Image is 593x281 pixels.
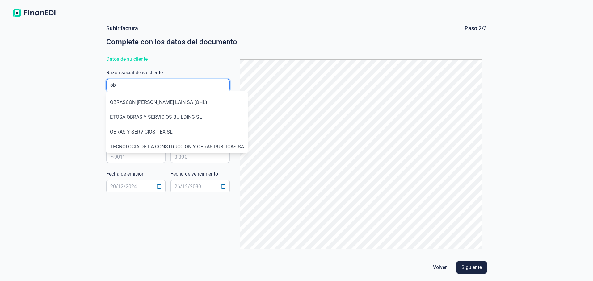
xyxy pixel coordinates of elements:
[153,181,165,192] button: Choose Date
[217,181,229,192] button: Choose Date
[106,54,230,64] div: Datos de su cliente
[428,261,452,274] button: Volver
[106,69,163,76] label: Razón social de su cliente
[106,125,248,139] li: OBRAS Y SERVICIOS TEX SL
[170,180,230,192] input: 26/12/2030
[106,95,248,110] li: OBRASCON [PERSON_NAME] LAIN SA (OHL)
[106,25,138,32] div: Subir factura
[106,139,248,154] li: TECNOLOGIA DE LA CONSTRUCCION Y OBRAS PUBLICAS SA
[106,151,166,163] input: F-0011
[461,264,482,271] span: Siguiente
[10,7,59,19] img: Logo de aplicación
[106,180,166,192] input: 20/12/2024
[170,151,230,163] input: 0,00€
[106,170,145,178] label: Fecha de emisión
[106,37,487,47] div: Complete con los datos del documento
[465,25,487,32] div: Paso 2/3
[433,264,447,271] span: Volver
[106,110,248,125] li: ETOSA OBRAS Y SERVICIOS BUILDING SL
[106,79,230,91] input: Busque un librador
[456,261,487,274] button: Siguiente
[170,170,218,178] label: Fecha de vencimiento
[240,59,482,249] img: PDF Viewer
